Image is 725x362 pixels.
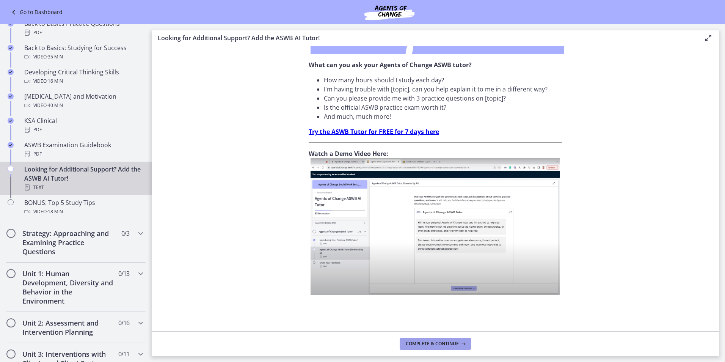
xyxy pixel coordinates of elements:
div: ASWB Examination Guidebook [24,140,143,159]
i: Completed [8,118,14,124]
button: Complete & continue [400,338,471,350]
li: I'm having trouble with [topic], can you help explain it to me in a different way? [324,85,562,94]
div: PDF [24,28,143,37]
img: Agents of Change [344,3,435,21]
i: Completed [8,93,14,99]
li: And much, much more! [324,112,562,121]
li: Is the official ASWB practice exam worth it? [324,103,562,112]
span: · 40 min [47,101,63,110]
a: Try the ASWB Tutor for FREE for 7 days here [309,127,439,136]
span: · 16 min [47,77,63,86]
div: Video [24,207,143,216]
li: Can you please provide me with 3 practice questions on [topic]? [324,94,562,103]
h2: Unit 2: Assessment and Intervention Planning [22,318,115,337]
div: Text [24,183,143,192]
i: Completed [8,45,14,51]
strong: What can you ask your Agents of Change ASWB tutor? [309,61,472,69]
span: · 35 min [47,52,63,61]
span: 0 / 11 [118,349,129,359]
div: Back to Basics: Studying for Success [24,43,143,61]
h2: Strategy: Approaching and Examining Practice Questions [22,229,115,256]
h2: Unit 1: Human Development, Diversity and Behavior in the Environment [22,269,115,305]
div: Developing Critical Thinking Skills [24,68,143,86]
a: Go to Dashboard [9,8,63,17]
li: How many hours should I study each day? [324,76,562,85]
div: PDF [24,150,143,159]
img: Screen_Shot_2023-10-30_at_6.23.49_PM.png [311,158,560,295]
div: BONUS: Top 5 Study Tips [24,198,143,216]
div: [MEDICAL_DATA] and Motivation [24,92,143,110]
div: KSA Clinical [24,116,143,134]
span: 0 / 16 [118,318,129,327]
h3: Looking for Additional Support? Add the ASWB AI Tutor! [158,33,692,42]
span: 0 / 3 [121,229,129,238]
i: Completed [8,142,14,148]
div: Video [24,52,143,61]
div: PDF [24,125,143,134]
div: Video [24,101,143,110]
div: Video [24,77,143,86]
strong: Watch a Demo Video Here: [309,150,388,158]
span: · 18 min [47,207,63,216]
i: Completed [8,69,14,75]
span: Complete & continue [406,341,459,347]
div: Back to Basics Practice Questions [24,19,143,37]
span: 0 / 13 [118,269,129,278]
div: Looking for Additional Support? Add the ASWB AI Tutor! [24,165,143,192]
